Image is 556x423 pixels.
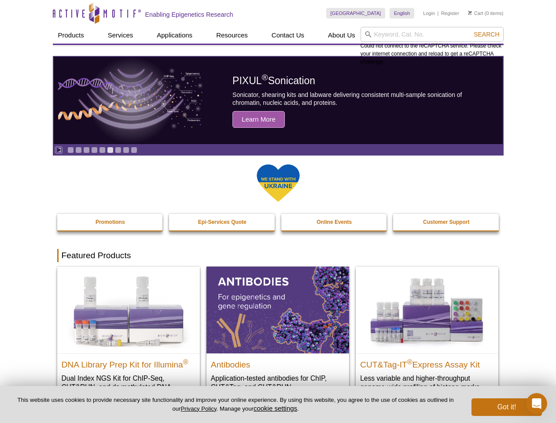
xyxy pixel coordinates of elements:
h2: Enabling Epigenetics Research [145,11,233,19]
a: Go to slide 8 [123,147,129,153]
a: Applications [151,27,198,44]
h2: CUT&Tag-IT Express Assay Kit [360,356,494,369]
a: Contact Us [266,27,309,44]
strong: Online Events [317,219,352,225]
a: Promotions [57,214,164,230]
a: Go to slide 3 [83,147,90,153]
a: Register [441,10,459,16]
a: Customer Support [393,214,500,230]
span: Learn More [232,111,285,128]
img: CUT&Tag-IT® Express Assay Kit [356,267,498,353]
p: This website uses cookies to provide necessary site functionality and improve your online experie... [14,396,457,413]
a: Go to slide 6 [107,147,114,153]
p: Dual Index NGS Kit for ChIP-Seq, CUT&RUN, and ds methylated DNA assays. [62,374,195,401]
sup: ® [183,358,188,365]
a: CUT&Tag-IT® Express Assay Kit CUT&Tag-IT®Express Assay Kit Less variable and higher-throughput ge... [356,267,498,400]
a: Go to slide 9 [131,147,137,153]
a: Services [103,27,139,44]
iframe: Intercom live chat [526,393,547,414]
a: English [390,8,414,19]
button: cookie settings [254,404,297,412]
a: Go to slide 2 [75,147,82,153]
strong: Epi-Services Quote [198,219,247,225]
a: Toggle autoplay [55,147,62,153]
a: DNA Library Prep Kit for Illumina DNA Library Prep Kit for Illumina® Dual Index NGS Kit for ChIP-... [57,267,200,409]
button: Got it! [471,398,542,416]
span: PIXUL Sonication [232,75,315,86]
a: Go to slide 4 [91,147,98,153]
img: All Antibodies [206,267,349,353]
a: About Us [323,27,361,44]
li: (0 items) [468,8,504,19]
img: PIXUL sonication [58,56,203,145]
p: Less variable and higher-throughput genome-wide profiling of histone marks​. [360,374,494,392]
li: | [438,8,439,19]
sup: ® [407,358,412,365]
strong: Customer Support [423,219,469,225]
article: PIXUL Sonication [54,57,503,144]
strong: Promotions [96,219,125,225]
a: PIXUL sonication PIXUL®Sonication Sonicator, shearing kits and labware delivering consistent mult... [54,57,503,144]
img: We Stand With Ukraine [256,163,300,203]
a: Resources [211,27,253,44]
a: Cart [468,10,483,16]
a: Products [53,27,89,44]
a: Go to slide 1 [67,147,74,153]
p: Application-tested antibodies for ChIP, CUT&Tag, and CUT&RUN. [211,374,345,392]
a: Online Events [281,214,388,230]
a: Privacy Policy [180,405,216,412]
p: Sonicator, shearing kits and labware delivering consistent multi-sample sonication of chromatin, ... [232,91,482,107]
sup: ® [262,73,268,82]
div: Could not connect to the reCAPTCHA service. Please check your internet connection and reload to g... [361,27,504,66]
a: Login [423,10,435,16]
input: Keyword, Cat. No. [361,27,504,42]
a: Go to slide 5 [99,147,106,153]
a: [GEOGRAPHIC_DATA] [326,8,386,19]
a: All Antibodies Antibodies Application-tested antibodies for ChIP, CUT&Tag, and CUT&RUN. [206,267,349,400]
h2: DNA Library Prep Kit for Illumina [62,356,195,369]
img: Your Cart [468,11,472,15]
span: Search [474,31,499,38]
h2: Antibodies [211,356,345,369]
button: Search [471,30,502,38]
img: DNA Library Prep Kit for Illumina [57,267,200,353]
a: Go to slide 7 [115,147,122,153]
a: Epi-Services Quote [169,214,276,230]
h2: Featured Products [57,249,499,262]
